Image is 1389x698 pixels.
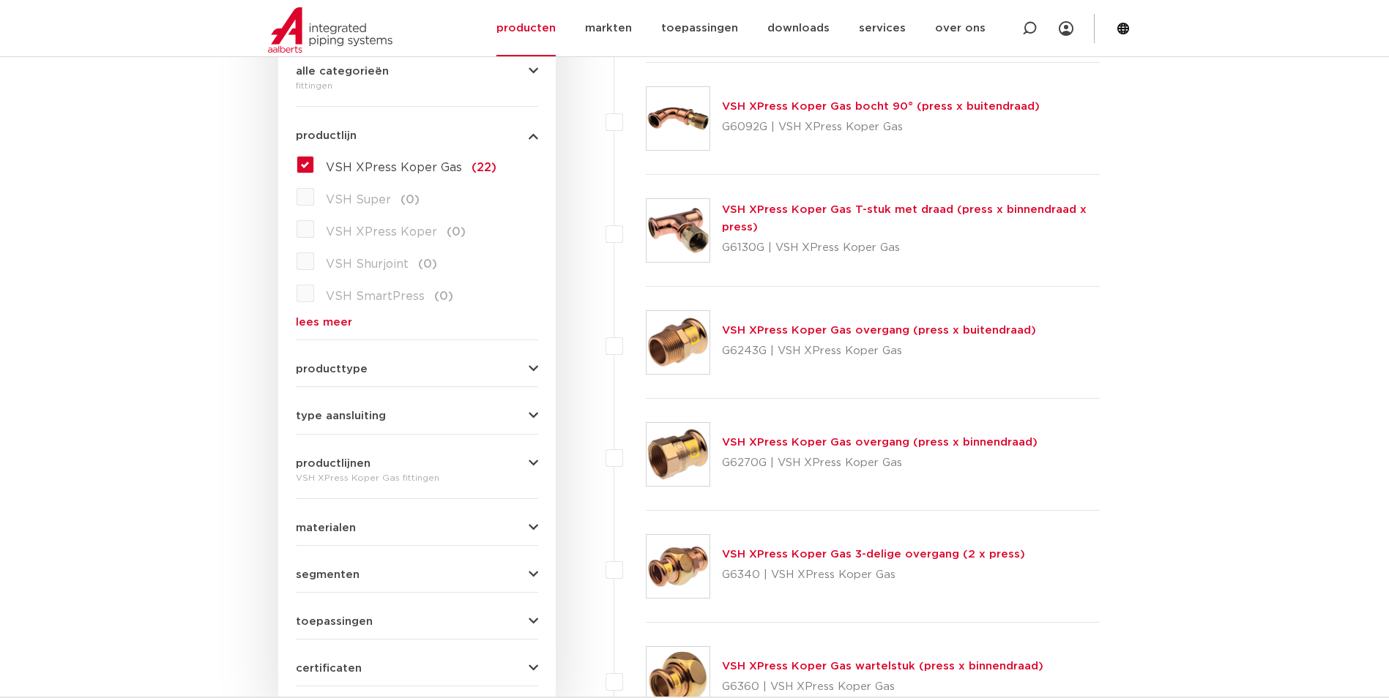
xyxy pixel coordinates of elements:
a: lees meer [296,317,538,328]
a: VSH XPress Koper Gas T-stuk met draad (press x binnendraad x press) [722,204,1087,233]
span: (22) [472,162,496,173]
img: Thumbnail for VSH XPress Koper Gas overgang (press x binnendraad) [647,423,710,486]
p: G6340 | VSH XPress Koper Gas [722,563,1025,587]
a: VSH XPress Koper Gas wartelstuk (press x binnendraad) [722,661,1043,672]
div: fittingen [296,77,538,94]
span: (0) [434,290,453,302]
span: producttype [296,364,368,375]
button: certificaten [296,663,538,674]
p: G6270G | VSH XPress Koper Gas [722,451,1038,475]
a: VSH XPress Koper Gas overgang (press x buitendraad) [722,325,1036,336]
span: (0) [447,226,466,238]
span: toepassingen [296,616,373,627]
button: producttype [296,364,538,375]
img: Thumbnail for VSH XPress Koper Gas 3-delige overgang (2 x press) [647,535,710,598]
span: materialen [296,522,356,533]
img: Thumbnail for VSH XPress Koper Gas overgang (press x buitendraad) [647,311,710,374]
button: segmenten [296,569,538,580]
button: productlijn [296,130,538,141]
a: VSH XPress Koper Gas overgang (press x binnendraad) [722,437,1038,448]
span: VSH SmartPress [326,290,425,302]
p: G6130G | VSH XPress Koper Gas [722,236,1101,260]
span: VSH Super [326,194,391,206]
span: VSH XPress Koper Gas [326,162,462,173]
span: (0) [418,258,437,270]
p: G6092G | VSH XPress Koper Gas [722,116,1040,139]
button: productlijnen [296,458,538,469]
button: type aansluiting [296,410,538,421]
a: VSH XPress Koper Gas bocht 90° (press x buitendraad) [722,101,1040,112]
img: Thumbnail for VSH XPress Koper Gas T-stuk met draad (press x binnendraad x press) [647,199,710,262]
span: certificaten [296,663,362,674]
img: Thumbnail for VSH XPress Koper Gas bocht 90° (press x buitendraad) [647,87,710,150]
div: VSH XPress Koper Gas fittingen [296,469,538,487]
span: VSH XPress Koper [326,226,437,238]
span: productlijnen [296,458,370,469]
p: G6243G | VSH XPress Koper Gas [722,339,1036,363]
span: segmenten [296,569,360,580]
button: alle categorieën [296,66,538,77]
button: materialen [296,522,538,533]
span: VSH Shurjoint [326,258,409,270]
span: type aansluiting [296,410,386,421]
button: toepassingen [296,616,538,627]
span: productlijn [296,130,357,141]
span: (0) [401,194,420,206]
a: VSH XPress Koper Gas 3-delige overgang (2 x press) [722,549,1025,560]
span: alle categorieën [296,66,389,77]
